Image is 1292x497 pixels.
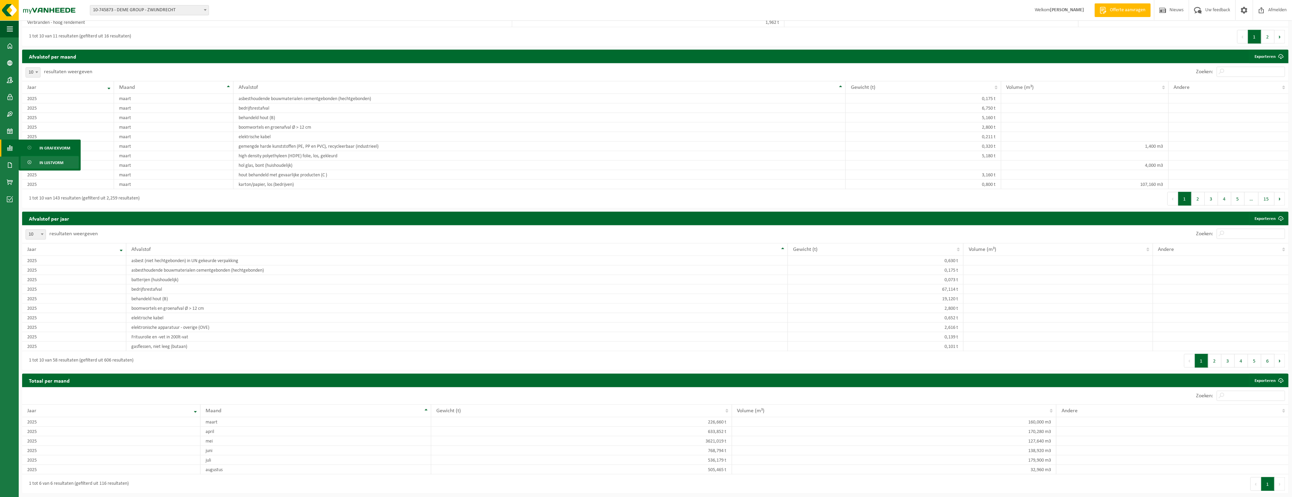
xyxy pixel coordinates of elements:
label: resultaten weergeven [49,231,98,237]
td: elektrische kabel [126,313,788,323]
td: 107,160 m3 [1001,180,1169,189]
td: bedrijfsrestafval [126,285,788,294]
td: elektronische apparatuur - overige (OVE) [126,323,788,332]
h2: Totaal per maand [22,374,77,387]
button: 1 [1195,354,1208,368]
span: Afvalstof [131,247,151,252]
span: Maand [206,408,221,414]
td: 0,211 t [846,132,1001,142]
span: 10 [26,68,40,77]
button: Next [1275,30,1285,44]
td: karton/papier, los (bedrijven) [233,180,846,189]
span: 10 [26,230,46,239]
span: 10 [26,229,46,240]
td: 2025 [22,132,114,142]
td: behandeld hout (B) [233,113,846,123]
td: maart [114,94,233,103]
a: Exporteren [1249,212,1288,225]
td: maart [114,142,233,151]
span: Jaar [27,247,36,252]
button: 5 [1248,354,1261,368]
a: In grafiekvorm [20,141,79,154]
td: mei [200,436,431,446]
td: 3621,019 t [431,436,732,446]
td: maart [200,417,431,427]
td: maart [114,123,233,132]
td: 2025 [22,436,200,446]
td: 1,962 t [512,18,785,27]
td: 0,073 t [788,275,964,285]
span: Gewicht (t) [851,85,875,90]
td: 633,852 t [431,427,732,436]
td: elektrische kabel [233,132,846,142]
td: 179,900 m3 [732,455,1057,465]
td: 1,400 m3 [1001,142,1169,151]
td: boomwortels en groenafval Ø > 12 cm [233,123,846,132]
span: Volume (m³) [1006,85,1034,90]
button: 6 [1261,354,1275,368]
span: In lijstvorm [39,156,63,169]
td: 160,000 m3 [732,417,1057,427]
td: 6,750 t [846,103,1001,113]
td: 5,160 t [846,113,1001,123]
button: Previous [1237,30,1248,44]
a: In lijstvorm [20,156,79,169]
td: 2025 [22,465,200,475]
td: 67,114 t [788,285,964,294]
label: resultaten weergeven [44,69,92,75]
td: maart [114,132,233,142]
span: Jaar [27,85,36,90]
span: 10 [26,67,41,78]
td: Frituurolie en -vet in 200lt-vat [126,332,788,342]
td: 127,640 m3 [732,436,1057,446]
td: high density polyethyleen (HDPE) folie, los, gekleurd [233,151,846,161]
strong: [PERSON_NAME] [1050,7,1084,13]
span: Afvalstof [239,85,258,90]
td: 0,175 t [846,94,1001,103]
td: 505,465 t [431,465,732,475]
td: 32,960 m3 [732,465,1057,475]
td: maart [114,103,233,113]
div: 1 tot 10 van 143 resultaten (gefilterd uit 2,259 resultaten) [26,193,140,205]
td: augustus [200,465,431,475]
td: 2025 [22,103,114,113]
button: 1 [1248,30,1261,44]
label: Zoeken: [1196,69,1213,75]
span: Andere [1174,85,1190,90]
td: gemengde harde kunststoffen (PE, PP en PVC), recycleerbaar (industrieel) [233,142,846,151]
td: 170,280 m3 [732,427,1057,436]
button: 1 [1178,192,1192,206]
td: 0,320 t [846,142,1001,151]
button: Next [1275,192,1285,206]
button: Previous [1184,354,1195,368]
td: 2025 [22,417,200,427]
td: 2025 [22,285,126,294]
td: bedrijfsrestafval [233,103,846,113]
button: 15 [1259,192,1275,206]
span: Gewicht (t) [793,247,818,252]
td: 3,160 t [846,170,1001,180]
label: Zoeken: [1196,231,1213,237]
td: behandeld hout (B) [126,294,788,304]
span: In grafiekvorm [39,142,70,155]
td: 5,180 t [846,151,1001,161]
button: Next [1275,354,1285,368]
td: 2025 [22,94,114,103]
td: 2025 [22,123,114,132]
td: 0,630 t [788,256,964,266]
span: Andere [1062,408,1078,414]
td: asbesthoudende bouwmaterialen cementgebonden (hechtgebonden) [233,94,846,103]
td: 2025 [22,342,126,351]
td: 226,660 t [431,417,732,427]
span: Offerte aanvragen [1109,7,1147,14]
td: maart [114,151,233,161]
button: 3 [1222,354,1235,368]
td: 536,179 t [431,455,732,465]
td: 768,794 t [431,446,732,455]
td: 2025 [22,455,200,465]
td: hol glas, bont (huishoudelijk) [233,161,846,170]
td: 2025 [22,446,200,455]
td: 2025 [22,266,126,275]
a: Offerte aanvragen [1095,3,1151,17]
td: 2025 [22,180,114,189]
